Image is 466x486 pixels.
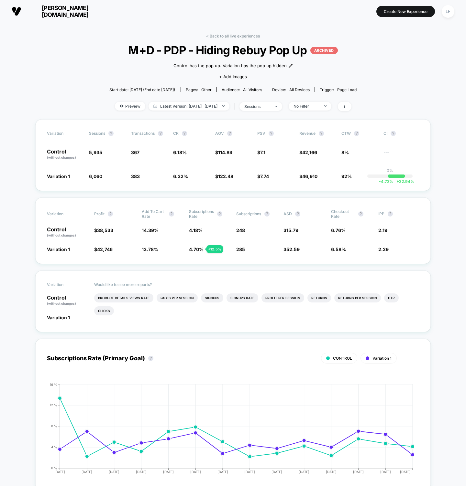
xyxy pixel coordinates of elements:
span: Profit [94,211,105,216]
span: 6.76 % [331,227,346,233]
span: + [396,179,399,184]
a: < Back to all live experiences [206,34,260,38]
span: 38,533 [97,227,113,233]
img: end [222,105,225,107]
span: (without changes) [47,301,76,305]
button: ? [158,131,163,136]
p: Control [47,295,88,306]
span: Control has the pop up. Variation has the pop up hidden [173,63,287,69]
span: CR [173,131,179,136]
li: Clicks [94,306,114,315]
div: SUBSCRIPTIONS_RATE [40,383,413,480]
span: $ [299,174,317,179]
span: ASD [283,211,292,216]
button: ? [227,131,232,136]
span: Page Load [337,87,357,92]
tspan: [DATE] [380,470,391,474]
div: LF [442,5,454,18]
span: 352.59 [283,247,300,252]
button: LF [440,5,456,18]
p: Would like to see more reports? [94,282,419,287]
tspan: [DATE] [136,470,147,474]
span: 6,060 [89,174,102,179]
span: 6.32 % [173,174,188,179]
tspan: [DATE] [163,470,174,474]
p: ARCHIVED [310,47,338,54]
button: ? [354,131,359,136]
span: $ [215,150,232,155]
button: [PERSON_NAME][DOMAIN_NAME] [10,4,106,18]
span: $ [94,247,113,252]
span: Variation [47,131,83,136]
span: Revenue [299,131,316,136]
span: Variation 1 [47,247,70,252]
span: CI [383,131,419,136]
tspan: [DATE] [299,470,309,474]
span: All Visitors [243,87,262,92]
button: ? [269,131,274,136]
span: (without changes) [47,233,76,237]
tspan: [DATE] [326,470,337,474]
span: 8% [341,150,349,155]
button: ? [182,131,187,136]
span: 315.79 [283,227,298,233]
span: --- [383,151,419,160]
span: Add To Cart Rate [142,209,166,219]
button: ? [264,211,270,217]
p: | [389,173,391,178]
span: 46,910 [302,174,317,179]
li: Pages Per Session [157,293,198,302]
span: (without changes) [47,155,76,159]
span: Checkout Rate [331,209,355,219]
tspan: 4 % [51,445,57,449]
tspan: 0 % [51,466,57,470]
span: PSV [257,131,265,136]
div: Pages: [186,87,212,92]
span: M+D - PDP - Hiding Rebuy Pop Up [122,43,344,57]
button: ? [217,211,222,217]
tspan: [DATE] [272,470,282,474]
p: Control [47,227,88,238]
span: Subscriptions [236,211,261,216]
span: [PERSON_NAME][DOMAIN_NAME] [26,5,104,18]
span: 248 [236,227,245,233]
span: Variation 1 [47,315,70,320]
span: 122.48 [218,174,233,179]
button: ? [295,211,300,217]
button: ? [148,356,153,361]
img: end [324,105,327,107]
span: all devices [289,87,310,92]
span: 285 [236,247,245,252]
span: -4.72 % [379,179,393,184]
div: No Filter [294,104,319,109]
span: 92% [341,174,352,179]
button: ? [108,131,114,136]
tspan: [DATE] [217,470,228,474]
span: Sessions [89,131,105,136]
span: 4.18 % [189,227,203,233]
span: Variation 1 [372,356,392,361]
span: Variation [47,209,83,219]
div: Audience: [222,87,262,92]
tspan: 8 % [51,424,57,428]
li: Returns [307,293,331,302]
span: $ [257,150,265,155]
span: 5,935 [89,150,102,155]
button: ? [388,211,393,217]
span: 4.70 % [189,247,204,252]
span: $ [94,227,113,233]
span: $ [299,150,317,155]
div: Trigger: [320,87,357,92]
button: ? [169,211,174,217]
button: ? [319,131,324,136]
li: Profit Per Session [261,293,304,302]
span: Subscriptions Rate [189,209,214,219]
span: Device: [267,87,315,92]
span: IPP [378,211,384,216]
span: Transactions [131,131,155,136]
span: | [233,102,239,111]
span: 6.18 % [173,150,187,155]
span: 42,746 [97,247,113,252]
div: + 12.5 % [206,245,223,253]
li: Signups Rate [227,293,258,302]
